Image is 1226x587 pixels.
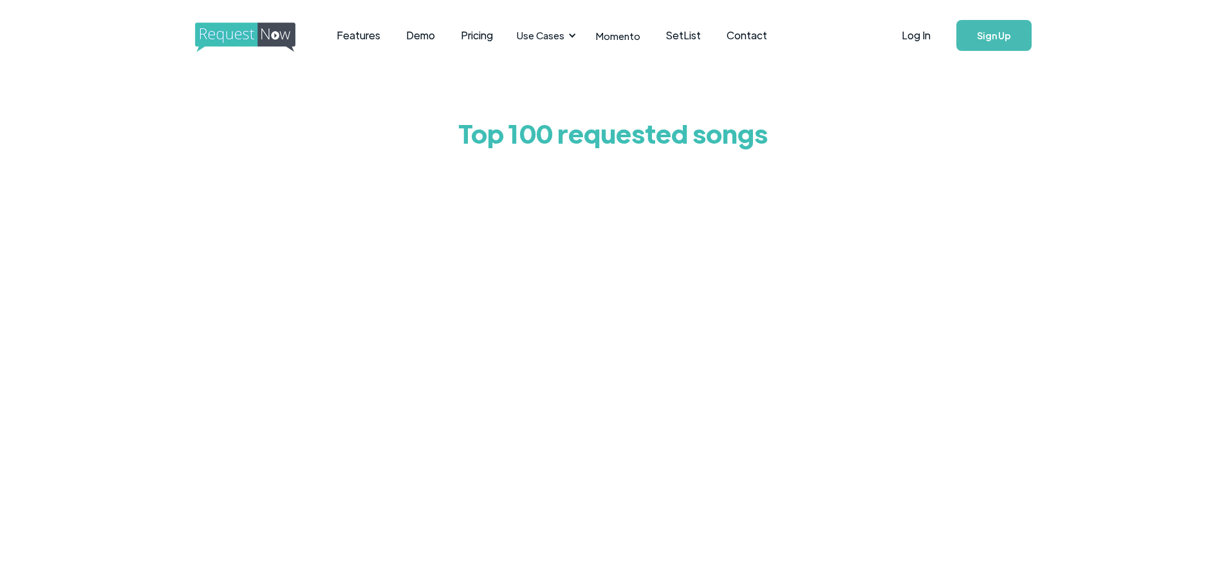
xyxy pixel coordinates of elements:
a: home [195,23,292,48]
div: Use Cases [509,15,580,55]
a: Pricing [448,15,506,55]
a: Contact [714,15,780,55]
a: Features [324,15,393,55]
a: Log In [889,13,943,58]
a: Momento [583,17,653,55]
img: requestnow logo [195,23,319,52]
a: SetList [653,15,714,55]
a: Sign Up [956,20,1032,51]
h1: Top 100 requested songs [311,107,916,159]
a: Demo [393,15,448,55]
div: Use Cases [517,28,564,43]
